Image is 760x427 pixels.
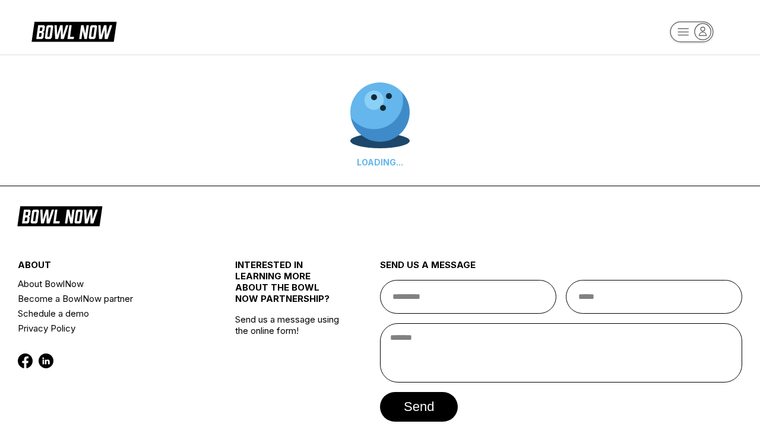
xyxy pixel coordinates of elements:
[235,259,344,314] div: INTERESTED IN LEARNING MORE ABOUT THE BOWL NOW PARTNERSHIP?
[380,392,458,422] button: send
[18,321,199,336] a: Privacy Policy
[18,291,199,306] a: Become a BowlNow partner
[18,259,199,276] div: about
[350,157,410,167] div: LOADING...
[18,276,199,291] a: About BowlNow
[380,259,742,280] div: send us a message
[18,306,199,321] a: Schedule a demo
